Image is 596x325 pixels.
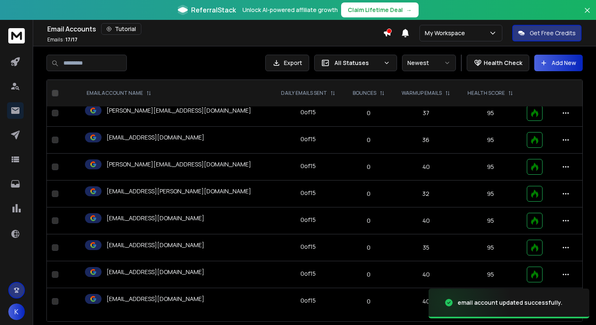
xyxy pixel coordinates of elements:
div: 0 of 15 [300,243,316,251]
p: HEALTH SCORE [468,90,505,96]
td: 95 [459,154,522,181]
td: 95 [459,181,522,207]
p: 0 [349,270,388,279]
div: EMAIL ACCOUNT NAME [87,90,151,96]
button: Health Check [467,55,529,71]
td: 40 [393,288,459,315]
p: [EMAIL_ADDRESS][DOMAIN_NAME] [107,241,204,249]
p: All Statuses [334,59,380,67]
p: Get Free Credits [530,29,576,37]
p: 0 [349,136,388,144]
td: 95 [459,207,522,234]
div: 0 of 15 [300,189,316,197]
span: → [406,6,412,14]
div: 0 of 15 [300,296,316,305]
p: [EMAIL_ADDRESS][DOMAIN_NAME] [107,295,204,303]
div: 0 of 15 [300,108,316,116]
button: Get Free Credits [512,25,581,41]
button: Newest [402,55,456,71]
p: 0 [349,297,388,306]
p: [EMAIL_ADDRESS][DOMAIN_NAME] [107,214,204,222]
p: [PERSON_NAME][EMAIL_ADDRESS][DOMAIN_NAME] [107,106,251,115]
p: Health Check [484,59,522,67]
td: 95 [459,261,522,288]
p: 0 [349,243,388,252]
td: 35 [393,234,459,261]
p: My Workspace [425,29,468,37]
button: Add New [534,55,583,71]
p: DAILY EMAILS SENT [281,90,327,96]
td: 95 [459,127,522,154]
td: 95 [459,100,522,127]
span: ReferralStack [191,5,236,15]
p: 0 [349,109,388,117]
p: Unlock AI-powered affiliate growth [242,6,338,14]
button: K [8,303,25,320]
p: WARMUP EMAILS [402,90,442,96]
p: [EMAIL_ADDRESS][PERSON_NAME][DOMAIN_NAME] [107,187,251,195]
div: email account updated successfully. [458,299,562,307]
button: Export [265,55,309,71]
div: 0 of 15 [300,270,316,278]
p: [PERSON_NAME][EMAIL_ADDRESS][DOMAIN_NAME] [107,160,251,169]
td: 40 [393,261,459,288]
button: Close banner [582,5,593,25]
p: Emails : [47,36,78,43]
div: Email Accounts [47,23,383,35]
p: 0 [349,190,388,198]
td: 40 [393,154,459,181]
td: 36 [393,127,459,154]
div: 0 of 15 [300,135,316,143]
p: 0 [349,217,388,225]
td: 40 [393,207,459,234]
td: 32 [393,181,459,207]
button: Claim Lifetime Deal→ [341,2,419,17]
span: 17 / 17 [65,36,78,43]
div: 0 of 15 [300,216,316,224]
p: [EMAIL_ADDRESS][DOMAIN_NAME] [107,133,204,142]
button: Tutorial [101,23,141,35]
p: [EMAIL_ADDRESS][DOMAIN_NAME] [107,268,204,276]
div: 0 of 15 [300,162,316,170]
p: BOUNCES [353,90,376,96]
td: 95 [459,234,522,261]
p: 0 [349,163,388,171]
td: 37 [393,100,459,127]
